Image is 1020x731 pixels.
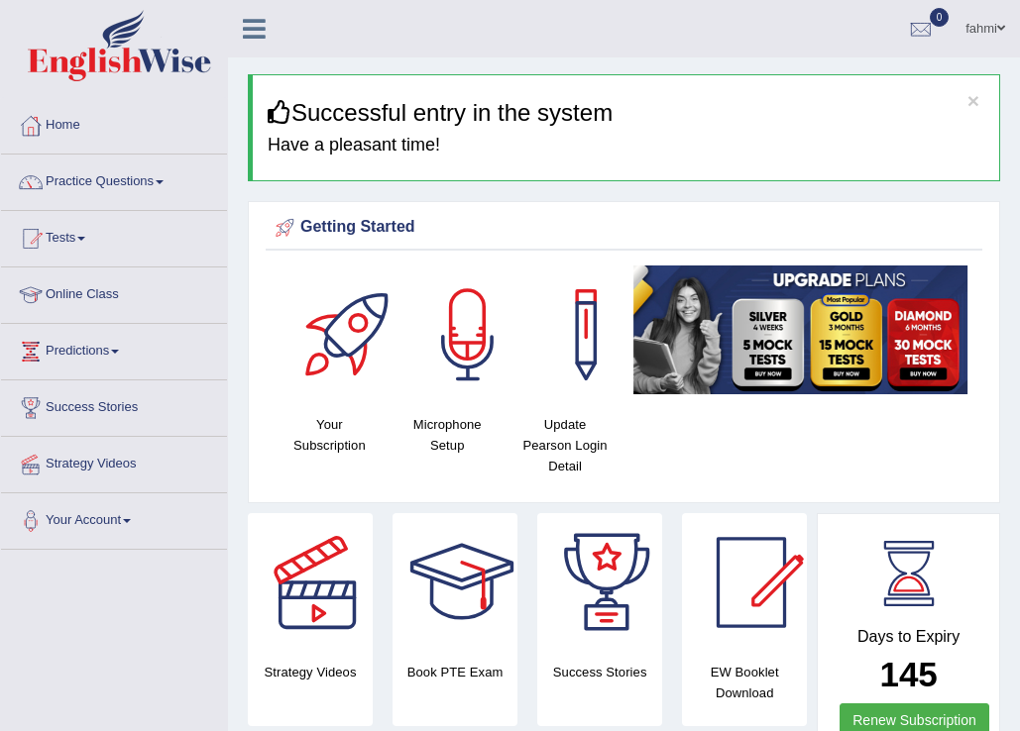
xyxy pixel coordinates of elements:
h4: Days to Expiry [840,628,977,646]
span: 0 [930,8,950,27]
a: Practice Questions [1,155,227,204]
h4: Book PTE Exam [393,662,517,682]
b: 145 [879,655,937,693]
h4: Microphone Setup [398,414,497,456]
h4: Your Subscription [281,414,379,456]
a: Success Stories [1,380,227,430]
a: Online Class [1,267,227,317]
a: Strategy Videos [1,437,227,486]
h4: Success Stories [537,662,662,682]
a: Tests [1,211,227,261]
button: × [967,90,979,111]
h4: Strategy Videos [248,662,373,682]
a: Predictions [1,324,227,373]
h4: EW Booklet Download [682,662,807,703]
h3: Successful entry in the system [268,100,984,126]
img: small5.jpg [633,265,967,394]
a: Your Account [1,493,227,543]
div: Getting Started [271,213,977,243]
h4: Update Pearson Login Detail [516,414,615,476]
a: Home [1,98,227,148]
h4: Have a pleasant time! [268,136,984,156]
